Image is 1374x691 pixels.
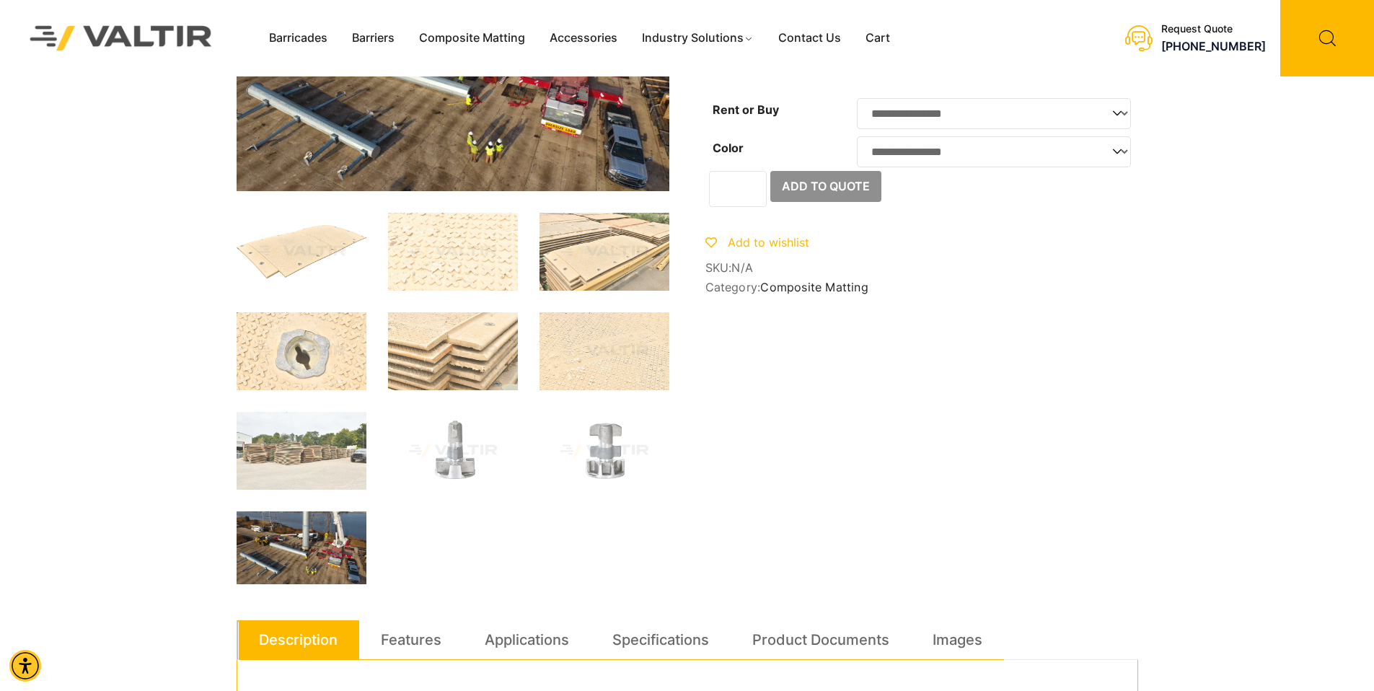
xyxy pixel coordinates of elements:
[853,27,902,49] a: Cart
[770,171,881,203] button: Add to Quote
[540,213,669,291] img: Stacked construction mats and equipment, featuring textured surfaces and various colors, arranged...
[237,213,366,291] img: MegaDeck_3Q.jpg
[752,620,889,659] a: Product Documents
[537,27,630,49] a: Accessories
[713,102,779,117] label: Rent or Buy
[340,27,407,49] a: Barriers
[237,412,366,490] img: Stacks of wooden planks are neatly arranged in a yard, with a truck parked nearby and trees in th...
[407,27,537,49] a: Composite Matting
[259,620,338,659] a: Description
[540,312,669,390] img: A sandy surface with the text "MEGADECK® HD by Signature" partially visible, surrounded by small ...
[728,235,809,250] span: Add to wishlist
[705,281,1138,294] span: Category:
[1161,39,1266,53] a: call (888) 496-3625
[257,27,340,49] a: Barricades
[705,261,1138,275] span: SKU:
[388,412,518,490] img: A metallic automotive component with a cylindrical top and a flat base, likely a valve or sensor ...
[766,27,853,49] a: Contact Us
[9,650,41,682] div: Accessibility Menu
[237,511,366,584] img: A construction site with heavy machinery, including a crane and a loader, near a body of water. W...
[485,620,569,659] a: Applications
[388,312,518,390] img: Stacked construction mats with textured surfaces, showing wear and dirt, arranged in a neat pile.
[713,141,744,155] label: Color
[709,171,767,207] input: Product quantity
[237,312,366,390] img: A close-up of a circular metal fixture with a keyhole, surrounded by a textured surface featuring...
[11,6,232,69] img: Valtir Rentals
[731,260,753,275] span: N/A
[1161,23,1266,35] div: Request Quote
[540,412,669,490] img: SinglePanelHW_3Q.jpg
[388,213,518,291] img: A textured surface with a pattern of raised crosses, some areas appear worn or dirty.
[760,280,868,294] a: Composite Matting
[630,27,766,49] a: Industry Solutions
[933,620,982,659] a: Images
[705,235,809,250] a: Add to wishlist
[612,620,709,659] a: Specifications
[381,620,441,659] a: Features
